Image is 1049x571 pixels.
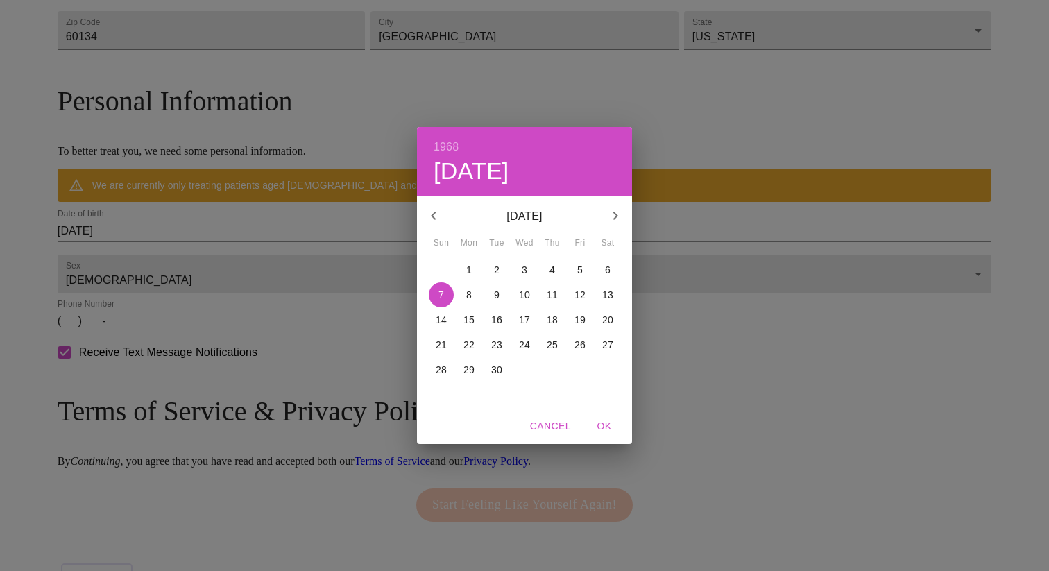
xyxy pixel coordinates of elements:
p: 7 [438,288,444,302]
p: 5 [577,263,583,277]
button: 8 [457,282,481,307]
button: 20 [595,307,620,332]
button: 22 [457,332,481,357]
button: 6 [595,257,620,282]
p: 24 [519,338,530,352]
button: 17 [512,307,537,332]
span: Tue [484,237,509,250]
button: 29 [457,357,481,382]
button: 11 [540,282,565,307]
p: 15 [463,313,475,327]
p: 14 [436,313,447,327]
p: 3 [522,263,527,277]
span: Sat [595,237,620,250]
button: 21 [429,332,454,357]
button: 1 [457,257,481,282]
p: 27 [602,338,613,352]
button: 30 [484,357,509,382]
button: 2 [484,257,509,282]
p: 4 [549,263,555,277]
button: 7 [429,282,454,307]
button: 24 [512,332,537,357]
button: 13 [595,282,620,307]
p: 26 [574,338,586,352]
p: 13 [602,288,613,302]
button: 15 [457,307,481,332]
span: Cancel [530,418,571,435]
button: 16 [484,307,509,332]
p: 11 [547,288,558,302]
button: 10 [512,282,537,307]
p: 8 [466,288,472,302]
span: Mon [457,237,481,250]
span: Wed [512,237,537,250]
button: 12 [568,282,592,307]
button: OK [582,414,626,439]
span: Thu [540,237,565,250]
p: 28 [436,363,447,377]
p: 18 [547,313,558,327]
p: 25 [547,338,558,352]
button: 4 [540,257,565,282]
p: 23 [491,338,502,352]
button: 25 [540,332,565,357]
p: 12 [574,288,586,302]
button: 3 [512,257,537,282]
p: 10 [519,288,530,302]
button: 27 [595,332,620,357]
p: 6 [605,263,611,277]
p: 29 [463,363,475,377]
button: 5 [568,257,592,282]
p: 2 [494,263,500,277]
button: 23 [484,332,509,357]
button: 1968 [434,137,459,157]
p: [DATE] [450,208,599,225]
button: 9 [484,282,509,307]
p: 30 [491,363,502,377]
p: 20 [602,313,613,327]
button: 28 [429,357,454,382]
button: [DATE] [434,157,509,186]
p: 19 [574,313,586,327]
button: 26 [568,332,592,357]
p: 22 [463,338,475,352]
button: Cancel [524,414,577,439]
span: Sun [429,237,454,250]
p: 9 [494,288,500,302]
p: 21 [436,338,447,352]
p: 16 [491,313,502,327]
button: 14 [429,307,454,332]
span: Fri [568,237,592,250]
button: 18 [540,307,565,332]
button: 19 [568,307,592,332]
p: 1 [466,263,472,277]
p: 17 [519,313,530,327]
span: OK [588,418,621,435]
